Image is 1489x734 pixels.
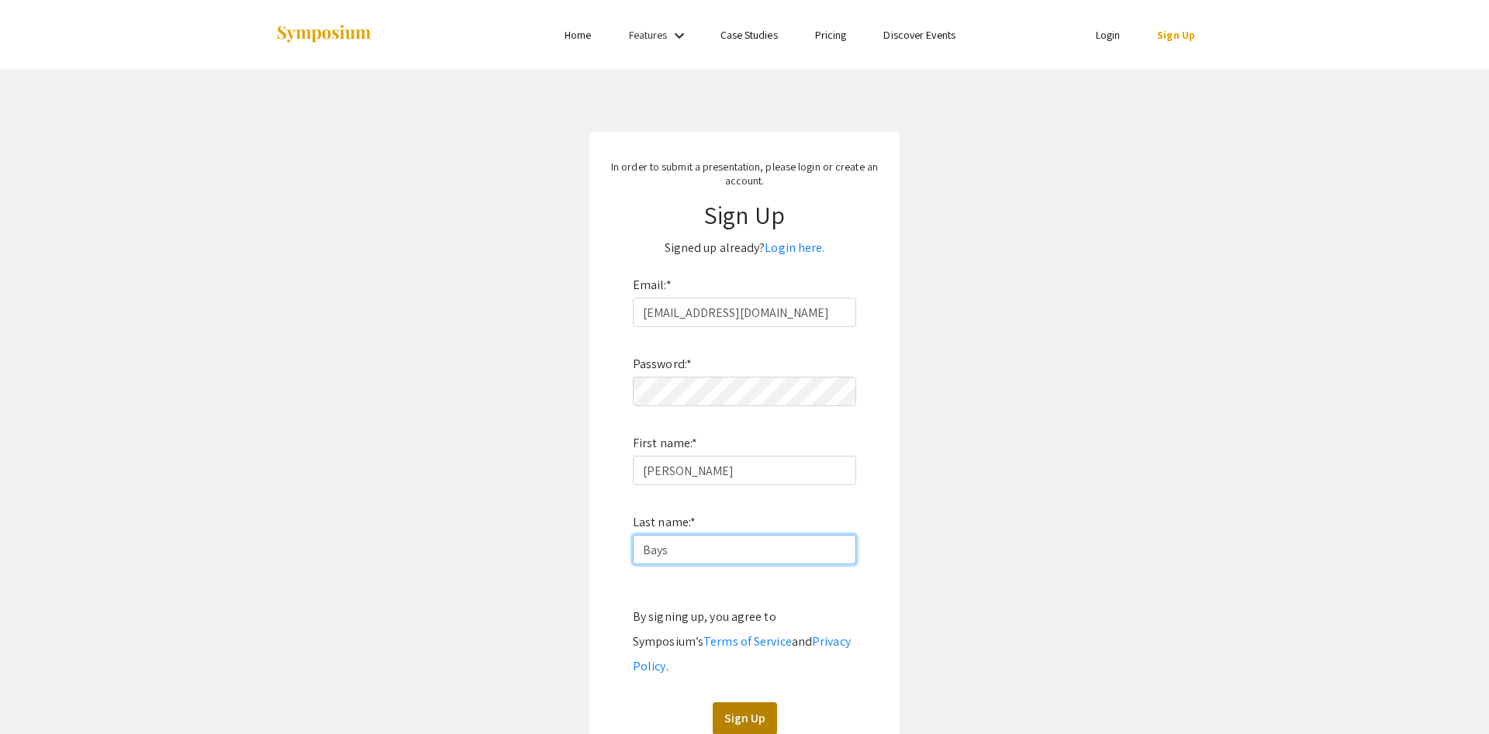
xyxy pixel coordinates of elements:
a: Terms of Service [703,633,792,650]
a: Home [565,28,591,42]
img: Symposium by ForagerOne [275,24,372,45]
h1: Sign Up [605,200,884,229]
a: Discover Events [883,28,955,42]
label: Last name: [633,510,696,535]
div: By signing up, you agree to Symposium’s and . [633,605,856,679]
p: In order to submit a presentation, please login or create an account. [605,160,884,188]
a: Login [1096,28,1121,42]
label: First name: [633,431,697,456]
a: Pricing [815,28,847,42]
a: Features [629,28,668,42]
mat-icon: Expand Features list [670,26,689,45]
a: Privacy Policy [633,633,851,674]
a: Case Studies [720,28,778,42]
a: Login here. [765,239,824,256]
a: Sign Up [1157,28,1195,42]
label: Email: [633,273,672,298]
label: Password: [633,352,692,377]
iframe: Chat [12,664,66,722]
p: Signed up already? [605,236,884,260]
